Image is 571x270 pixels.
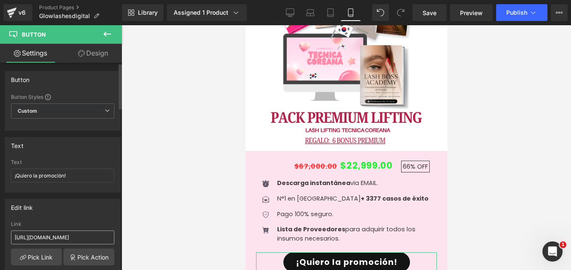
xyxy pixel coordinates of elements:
span: Glowlashesdigital [39,13,90,19]
span: 1 [560,241,566,248]
strong: + 3377 casos de éxito [115,169,183,177]
div: Button [11,71,29,83]
a: Mobile [341,4,361,21]
span: Save [423,8,436,17]
span: 66% [157,137,170,146]
span: $67,000.00 [49,136,92,146]
button: Publish [496,4,547,21]
strong: Descarga instantánea [32,154,105,162]
div: Link [11,221,114,227]
span: OFF [172,137,182,146]
span: Publish [506,9,527,16]
span: Library [138,9,158,16]
span: Button [22,31,46,38]
a: Preview [450,4,493,21]
a: Product Pages [39,4,122,11]
a: Tablet [320,4,341,21]
span: $22,999.00 [95,132,147,148]
div: Button Styles [11,93,114,100]
div: Text [11,138,24,149]
button: Undo [372,4,389,21]
a: New Library [122,4,164,21]
a: Pick Action [63,249,114,265]
a: Design [63,44,124,63]
b: Custom [18,108,37,115]
button: More [551,4,568,21]
p: N°1 en [GEOGRAPHIC_DATA] [32,169,191,178]
p: para adquirir todos los insumos necesarios. [32,200,191,218]
input: https://your-shop.myshopify.com [11,230,114,244]
div: Edit link [11,199,33,211]
a: Laptop [300,4,320,21]
div: Assigned 1 Product [174,8,240,17]
span: Preview [460,8,483,17]
a: Desktop [280,4,300,21]
div: v6 [17,7,27,18]
strong: Lista de Proveedores [32,200,100,208]
button: Redo [392,4,409,21]
p: Pago 100% seguro. [32,185,191,194]
div: Text [11,159,114,165]
a: v6 [3,4,32,21]
iframe: Intercom live chat [542,241,563,262]
p: via EMAIL. [32,154,191,163]
a: Pick Link [11,249,62,265]
a: ¡Quiero la promoción! [38,227,164,247]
